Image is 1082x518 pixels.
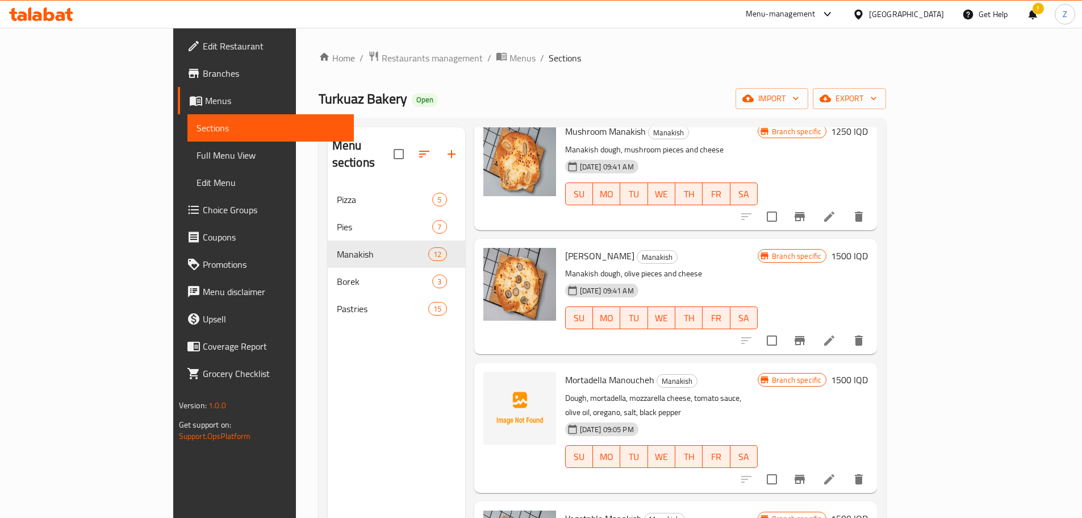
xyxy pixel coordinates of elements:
span: Menus [509,51,536,65]
a: Menus [496,51,536,65]
span: 3 [433,276,446,287]
div: [GEOGRAPHIC_DATA] [869,8,944,20]
span: Upsell [203,312,345,326]
span: Restaurants management [382,51,483,65]
a: Support.OpsPlatform [179,429,251,444]
img: Mushroom Manakish [483,123,556,196]
button: delete [845,327,872,354]
button: SA [730,306,758,329]
span: [DATE] 09:05 PM [575,424,638,435]
span: Edit Restaurant [203,39,345,53]
span: Open [412,95,438,105]
span: SA [735,449,753,465]
span: SA [735,310,753,326]
span: [DATE] 09:41 AM [575,161,638,172]
span: SU [570,310,588,326]
span: export [822,92,877,106]
span: Pizza [337,193,433,206]
div: Pastries15 [328,295,465,322]
button: TU [620,445,647,468]
span: Manakish [637,251,677,264]
button: export [813,88,886,109]
div: items [432,275,446,288]
div: Pies7 [328,213,465,241]
span: Pastries [337,302,429,316]
span: SU [570,449,588,465]
button: TU [620,306,647,329]
div: Manakish [648,126,689,139]
button: TH [675,306,703,329]
span: Turkuaz Bakery [319,86,407,111]
span: TH [680,186,698,202]
div: Manakish [637,250,678,264]
a: Edit Menu [187,169,354,196]
button: TH [675,183,703,205]
span: Pies [337,220,433,234]
span: 5 [433,194,446,205]
button: MO [593,306,620,329]
span: Menu disclaimer [203,285,345,299]
div: Manakish [337,247,429,261]
span: Mortadella Manoucheh [565,371,654,388]
span: Full Menu View [197,148,345,162]
span: Coverage Report [203,339,345,353]
a: Edit menu item [822,473,836,486]
button: SA [730,445,758,468]
img: Mortadella Manoucheh [483,372,556,445]
span: Select to update [760,467,784,491]
span: Manakish [649,126,688,139]
span: Branch specific [767,375,826,386]
span: Select all sections [387,142,411,166]
div: items [432,193,446,206]
div: Manakish [657,374,697,388]
button: FR [703,445,730,468]
div: items [428,302,446,316]
span: SU [570,186,588,202]
p: Dough, mortadella, mozzarella cheese, tomato sauce, olive oil, oregano, salt, black pepper [565,391,758,420]
span: Get support on: [179,417,231,432]
button: Branch-specific-item [786,203,813,230]
a: Menus [178,87,354,114]
a: Branches [178,60,354,87]
span: Version: [179,398,207,413]
button: TH [675,445,703,468]
a: Coverage Report [178,333,354,360]
span: Select to update [760,329,784,353]
span: Sections [197,121,345,135]
span: WE [653,310,671,326]
button: delete [845,466,872,493]
button: TU [620,183,647,205]
p: Manakish dough, olive pieces and cheese [565,267,758,281]
span: TU [625,449,643,465]
span: Promotions [203,258,345,271]
span: Branch specific [767,251,826,262]
button: MO [593,183,620,205]
span: MO [598,186,616,202]
nav: breadcrumb [319,51,887,65]
button: FR [703,183,730,205]
button: WE [648,306,675,329]
span: SA [735,186,753,202]
a: Sections [187,114,354,142]
span: 12 [429,249,446,260]
a: Restaurants management [368,51,483,65]
span: 1.0.0 [208,398,226,413]
span: MO [598,449,616,465]
h6: 1500 IQD [831,248,868,264]
li: / [540,51,544,65]
button: SA [730,183,758,205]
span: Manakish [657,375,697,388]
button: FR [703,306,730,329]
span: Menus [205,94,345,107]
button: SU [565,445,593,468]
a: Edit menu item [822,334,836,347]
div: Pizza5 [328,186,465,213]
a: Edit menu item [822,210,836,223]
div: items [428,247,446,261]
button: WE [648,445,675,468]
p: Manakish dough, mushroom pieces and cheese [565,143,758,157]
span: FR [707,449,725,465]
span: Coupons [203,230,345,244]
a: Promotions [178,251,354,278]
